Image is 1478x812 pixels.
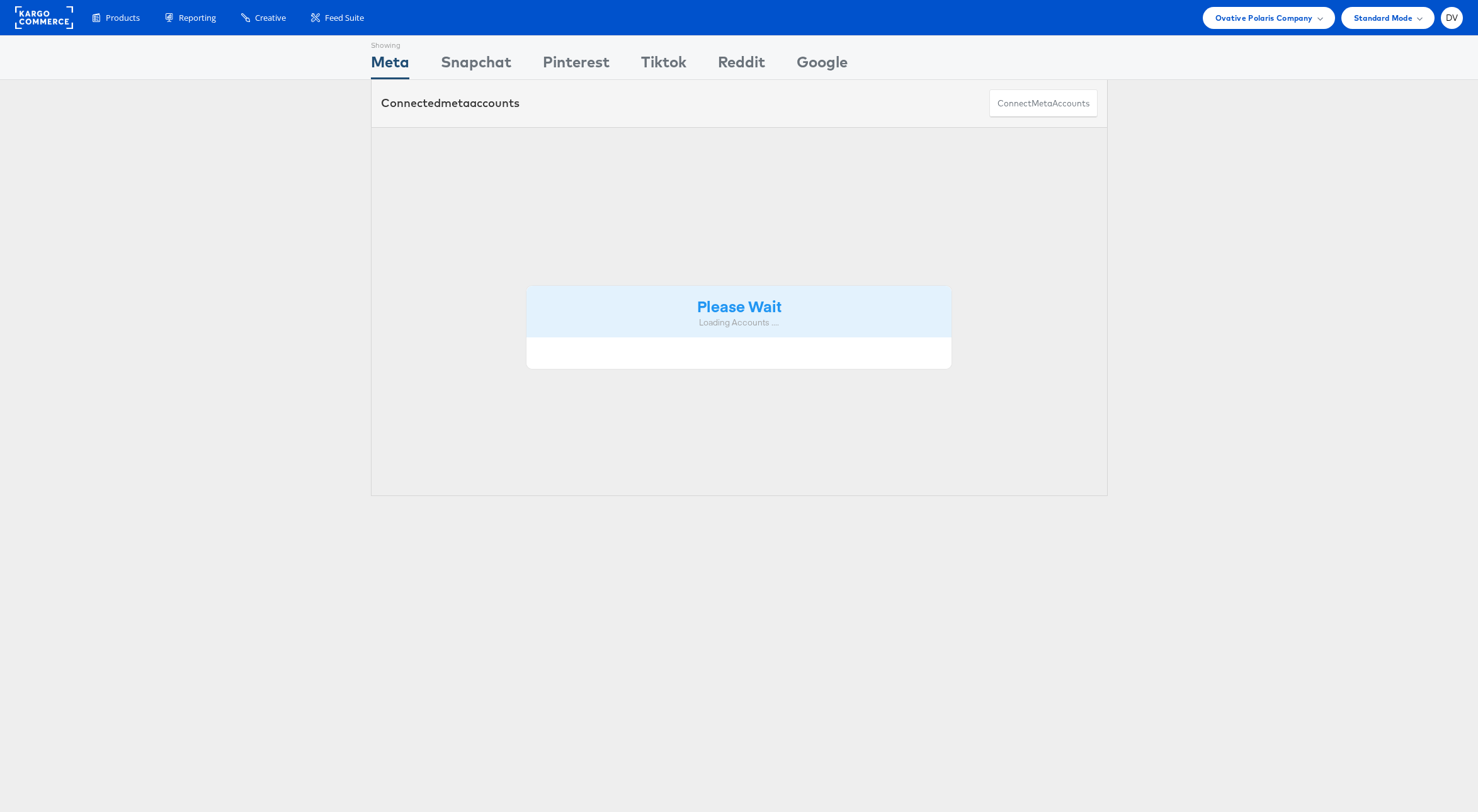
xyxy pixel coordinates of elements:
[371,51,409,79] div: Meta
[1032,98,1052,110] span: meta
[536,317,943,329] div: Loading Accounts ....
[381,95,520,111] div: Connected accounts
[989,89,1098,118] button: ConnectmetaAccounts
[543,51,610,79] div: Pinterest
[718,51,765,79] div: Reddit
[1354,11,1413,25] span: Standard Mode
[255,12,286,24] span: Creative
[179,12,216,24] span: Reporting
[1446,14,1458,22] span: DV
[325,12,364,24] span: Feed Suite
[641,51,686,79] div: Tiktok
[1215,11,1313,25] span: Ovative Polaris Company
[106,12,140,24] span: Products
[441,96,470,110] span: meta
[697,295,782,316] strong: Please Wait
[371,36,409,51] div: Showing
[441,51,511,79] div: Snapchat
[797,51,848,79] div: Google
